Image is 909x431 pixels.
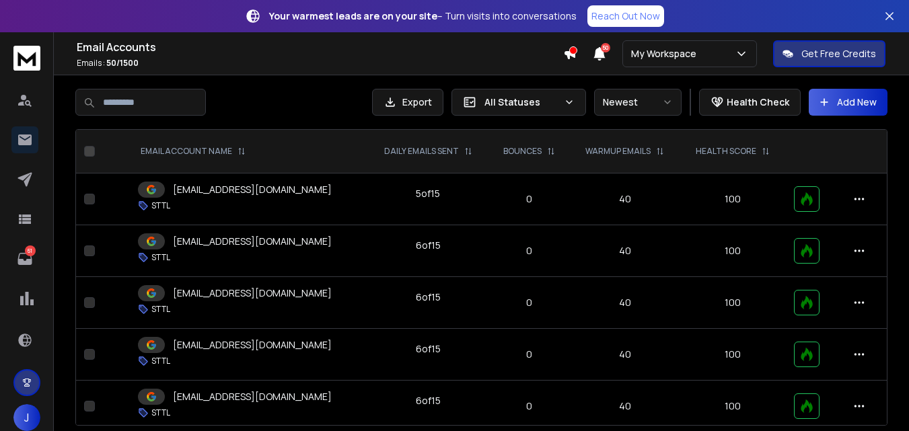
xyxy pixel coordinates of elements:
td: 100 [680,173,786,225]
div: 6 of 15 [416,290,441,304]
p: 0 [497,244,561,258]
button: J [13,404,40,431]
a: 61 [11,245,38,272]
p: – Turn visits into conversations [269,9,577,23]
h1: Email Accounts [77,39,563,55]
td: 100 [680,277,786,329]
p: [EMAIL_ADDRESS][DOMAIN_NAME] [173,183,332,196]
span: 50 / 1500 [106,57,139,69]
button: Health Check [699,89,801,116]
p: [EMAIL_ADDRESS][DOMAIN_NAME] [173,338,332,352]
div: 6 of 15 [416,239,441,252]
p: STTL [151,407,170,418]
p: Emails : [77,58,563,69]
p: 0 [497,399,561,413]
p: Reach Out Now [591,9,660,23]
p: [EMAIL_ADDRESS][DOMAIN_NAME] [173,286,332,300]
button: Newest [594,89,682,116]
p: STTL [151,304,170,315]
p: [EMAIL_ADDRESS][DOMAIN_NAME] [173,235,332,248]
p: STTL [151,252,170,263]
button: Get Free Credits [773,40,885,67]
div: 6 of 15 [416,394,441,407]
div: 6 of 15 [416,342,441,356]
td: 100 [680,225,786,277]
p: STTL [151,356,170,366]
a: Reach Out Now [587,5,664,27]
p: 0 [497,192,561,206]
p: WARMUP EMAILS [585,146,651,157]
td: 40 [570,329,680,381]
div: EMAIL ACCOUNT NAME [141,146,246,157]
p: BOUNCES [503,146,542,157]
p: 61 [25,245,36,256]
p: 0 [497,348,561,361]
td: 100 [680,329,786,381]
td: 40 [570,277,680,329]
p: [EMAIL_ADDRESS][DOMAIN_NAME] [173,390,332,403]
p: Health Check [727,95,789,109]
td: 40 [570,173,680,225]
p: HEALTH SCORE [696,146,756,157]
button: Add New [809,89,887,116]
p: DAILY EMAILS SENT [384,146,459,157]
p: My Workspace [631,47,702,61]
span: 50 [601,43,610,52]
strong: Your warmest leads are on your site [269,9,437,22]
p: 0 [497,296,561,309]
img: logo [13,46,40,71]
p: STTL [151,200,170,211]
button: Export [372,89,443,116]
p: All Statuses [484,95,558,109]
p: Get Free Credits [801,47,876,61]
div: 5 of 15 [416,187,440,200]
td: 40 [570,225,680,277]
